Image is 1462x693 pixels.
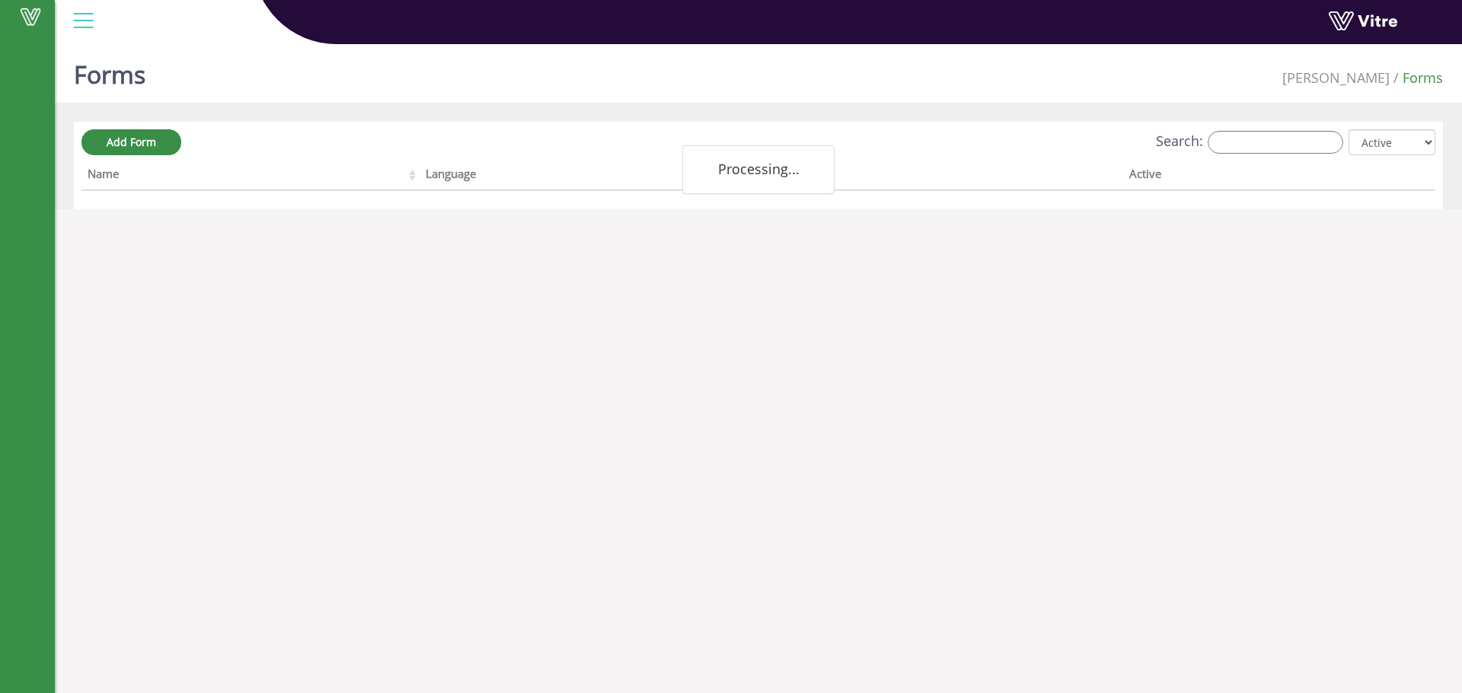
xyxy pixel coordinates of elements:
a: Add Form [81,129,181,155]
li: Forms [1390,68,1443,88]
label: Search: [1156,131,1343,154]
div: Processing... [682,145,835,194]
input: Search: [1208,131,1343,154]
span: Add Form [107,135,156,149]
th: Active [1123,162,1368,191]
th: Company [774,162,1123,191]
span: 379 [1282,68,1390,87]
h1: Forms [74,38,145,103]
th: Language [420,162,773,191]
th: Name [81,162,420,191]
